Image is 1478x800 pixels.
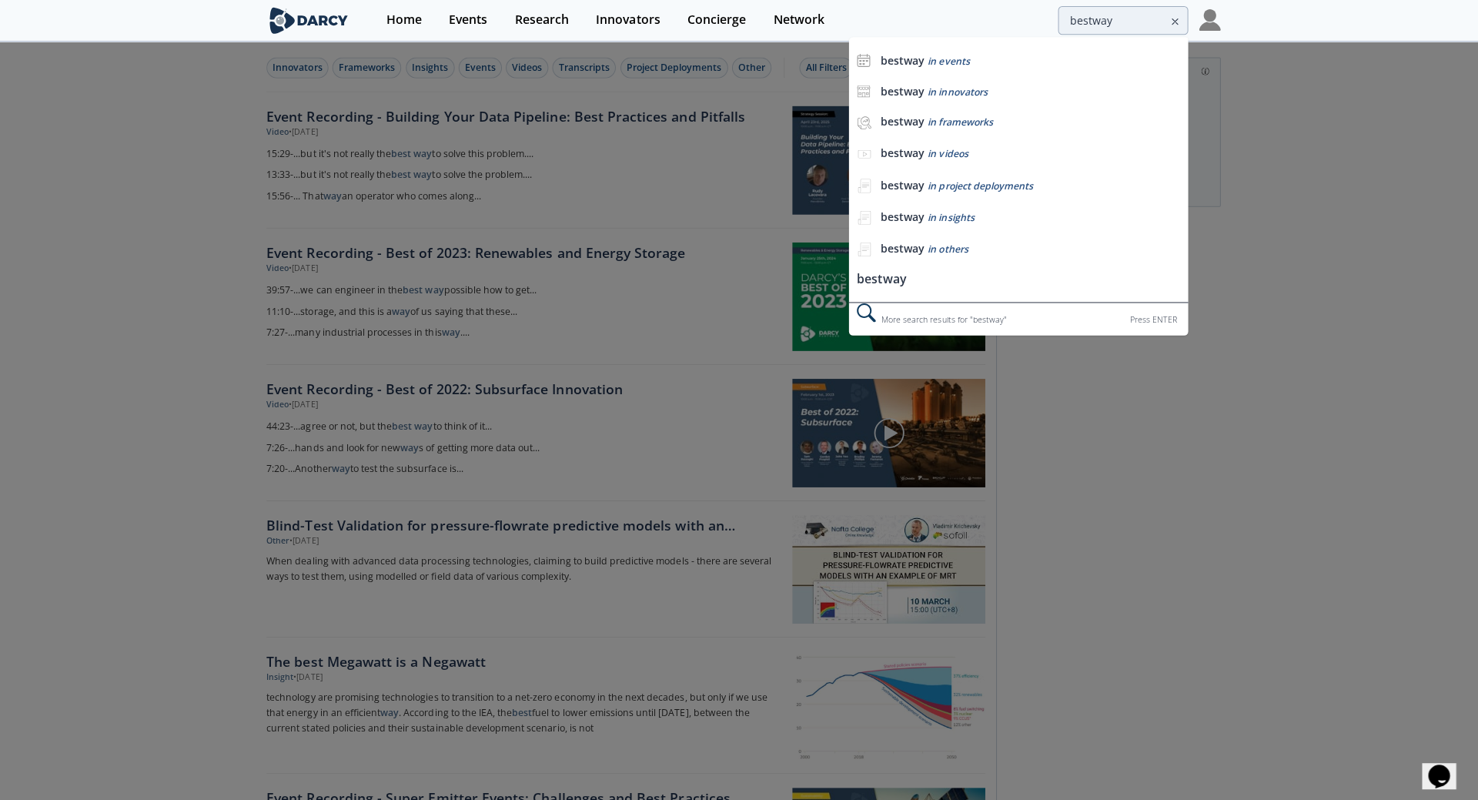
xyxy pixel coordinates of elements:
[875,239,919,254] b: bestway
[446,14,484,26] div: Events
[922,241,962,254] span: in others
[922,146,962,159] span: in videos
[875,145,919,159] b: bestway
[511,14,565,26] div: Research
[265,7,349,34] img: logo-wide.svg
[1192,9,1213,31] img: Profile
[922,115,987,128] span: in frameworks
[922,85,981,98] span: in innovators
[875,113,919,128] b: bestway
[875,176,919,191] b: bestway
[851,84,865,98] img: icon
[851,53,865,67] img: icon
[683,14,741,26] div: Concierge
[592,14,656,26] div: Innovators
[844,264,1181,293] li: bestway
[922,178,1027,191] span: in project deployments
[768,14,819,26] div: Network
[922,209,968,223] span: in insights
[875,52,919,67] b: bestway
[1413,738,1463,785] iframe: chat widget
[1052,6,1181,35] input: Advanced Search
[383,14,419,26] div: Home
[1123,310,1170,326] div: Press ENTER
[844,300,1181,333] div: More search results for " bestway "
[875,83,919,98] b: bestway
[922,54,964,67] span: in events
[875,208,919,223] b: bestway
